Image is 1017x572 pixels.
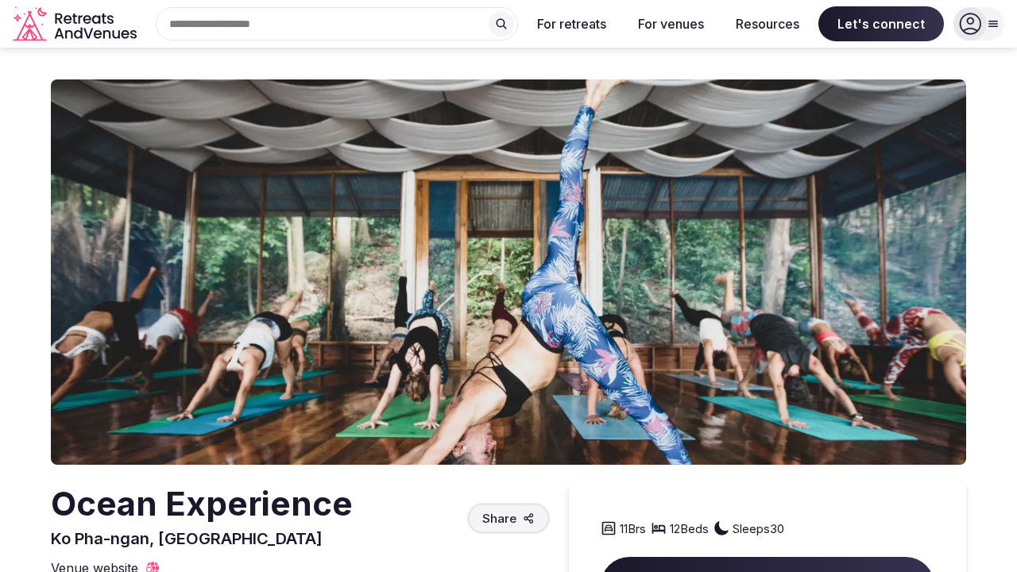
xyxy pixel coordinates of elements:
span: 12 Beds [670,520,709,537]
button: Resources [723,6,812,41]
img: Venue cover photo [51,79,966,465]
button: Share [467,503,550,534]
span: Let's connect [818,6,944,41]
svg: Retreats and Venues company logo [13,6,140,42]
button: For venues [625,6,717,41]
span: Sleeps 30 [733,520,784,537]
span: Share [482,510,516,527]
a: Visit the homepage [13,6,140,42]
h2: Ocean Experience [51,481,353,528]
span: 11 Brs [620,520,646,537]
span: Ko Pha-ngan, [GEOGRAPHIC_DATA] [51,529,323,548]
button: For retreats [524,6,619,41]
